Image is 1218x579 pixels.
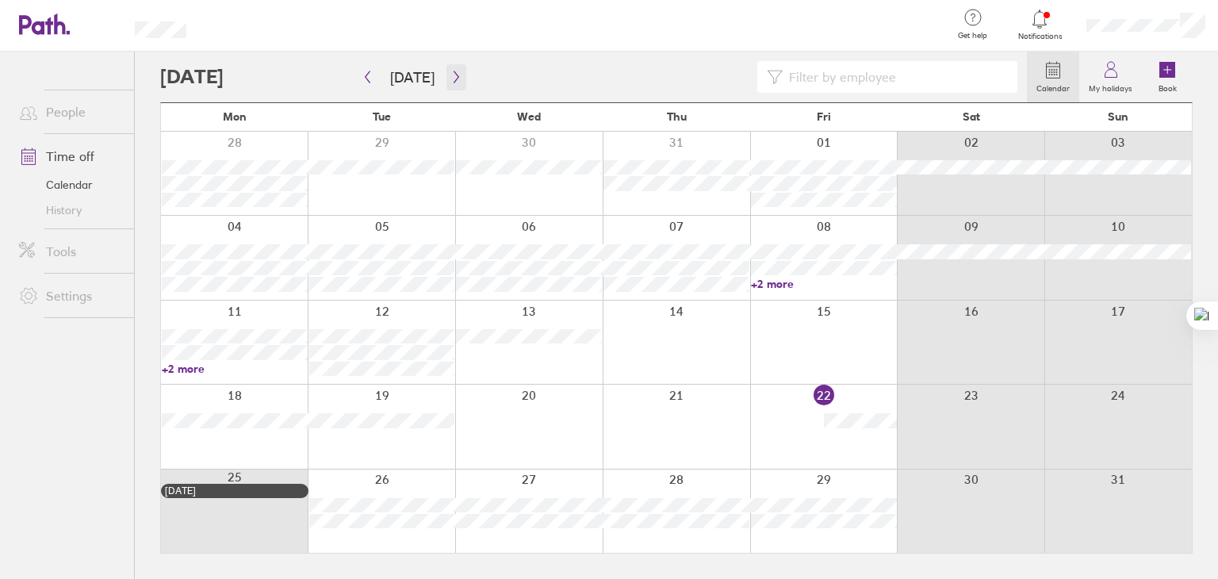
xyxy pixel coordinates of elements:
a: Calendar [1027,52,1079,102]
button: [DATE] [377,64,447,90]
span: Tue [373,110,391,123]
span: Notifications [1014,32,1066,41]
a: +2 more [751,277,897,291]
span: Fri [817,110,831,123]
label: Book [1149,79,1186,94]
span: Get help [947,31,998,40]
span: Wed [517,110,541,123]
a: My holidays [1079,52,1142,102]
span: Sat [963,110,980,123]
label: My holidays [1079,79,1142,94]
a: People [6,96,134,128]
a: Book [1142,52,1193,102]
a: Settings [6,280,134,312]
span: Sun [1108,110,1128,123]
span: Mon [223,110,247,123]
a: Time off [6,140,134,172]
a: Calendar [6,172,134,197]
span: Thu [667,110,687,123]
a: History [6,197,134,223]
div: [DATE] [165,485,304,497]
a: Notifications [1014,8,1066,41]
input: Filter by employee [783,62,1008,92]
a: +2 more [162,362,308,376]
label: Calendar [1027,79,1079,94]
a: Tools [6,236,134,267]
